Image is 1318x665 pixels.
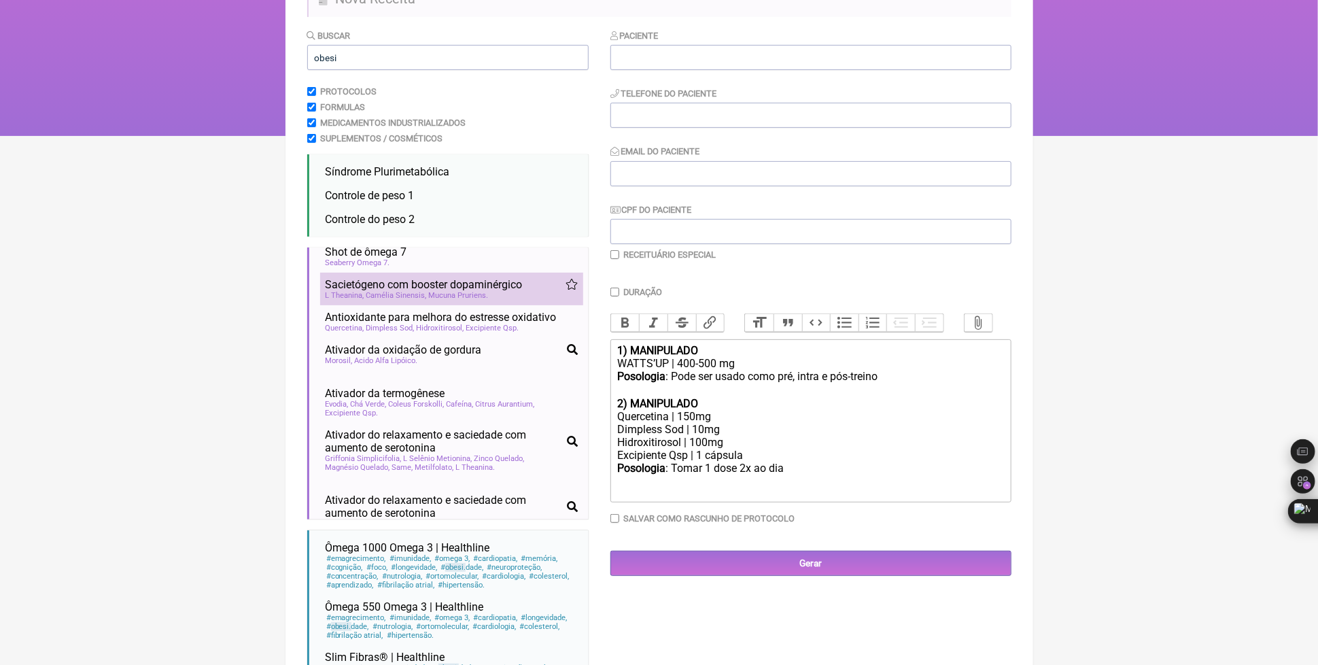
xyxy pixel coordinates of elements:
label: Formulas [320,102,365,112]
span: L Theanina [456,463,496,472]
span: Morosil [326,356,353,365]
span: Excipiente Qsp [466,324,519,332]
span: Excipiente Qsp [326,409,379,417]
button: Italic [639,314,667,332]
button: Link [696,314,725,332]
span: Zinco Quelado [474,454,525,463]
span: obesi [331,622,351,631]
span: Ômega 1000 Omega 3 | Healthline [326,541,490,554]
span: cardiopatia [472,554,518,563]
span: cognição [326,563,364,572]
span: L Theanina [326,291,364,300]
div: Excipiente Qsp | 1 cápsula [617,449,1003,462]
label: Salvar como rascunho de Protocolo [623,513,795,524]
label: Telefone do Paciente [610,88,717,99]
span: hipertensão [386,631,434,640]
span: Dimpless Sod [366,324,415,332]
div: : Pode ser usado como pré, intra e pós-treino ㅤ [617,370,1003,397]
span: fibrilação atrial [326,631,384,640]
span: Same [392,463,413,472]
label: Paciente [610,31,659,41]
span: Sacietógeno com booster dopaminérgico [326,278,523,291]
span: Camélia Sinensis [366,291,427,300]
label: Medicamentos Industrializados [320,118,466,128]
label: Email do Paciente [610,146,700,156]
span: Citrus Aurantium [476,400,535,409]
input: exemplo: emagrecimento, ansiedade [307,45,589,70]
span: Shot de ômega 7 [326,245,407,258]
button: Decrease Level [886,314,915,332]
button: Bullets [830,314,859,332]
label: Buscar [307,31,351,41]
span: Coleus Forskolli [389,400,445,409]
span: Ômega 550 Omega 3 | Healthline [326,600,484,613]
div: : Tomar 1 dose 2x ao dia ㅤ [617,462,1003,489]
span: fibrilação atrial [377,581,435,590]
span: foco [366,563,388,572]
button: Numbers [859,314,887,332]
span: Ativador do relaxamento e saciedade com aumento de serotonina [326,494,561,519]
span: emagrecimento [326,554,387,563]
span: Síndrome Plurimetabólica [326,165,450,178]
label: Duração [623,287,662,297]
div: Dimpless Sod | 10mg [617,423,1003,436]
span: nutrologia [372,622,413,631]
span: ortomolecular [425,572,479,581]
span: dade [326,622,370,631]
span: longevidade [520,613,568,622]
span: Magnésio Quelado [326,463,390,472]
button: Code [802,314,831,332]
button: Heading [745,314,774,332]
div: Hidroxitirosol | 100mg [617,436,1003,449]
span: imunidade [389,613,432,622]
span: Seaberry Omega 7 [326,258,390,267]
span: Ativador do relaxamento e saciedade com aumento de serotonina [326,428,561,454]
span: colesterol [528,572,570,581]
button: Strikethrough [667,314,696,332]
button: Bold [611,314,640,332]
span: obesi [445,563,466,572]
strong: 1) MANIPULADO [617,344,698,357]
button: Quote [774,314,802,332]
span: cardiologia [481,572,526,581]
span: Slim Fibras® | Healthline [326,651,445,664]
label: Suplementos / Cosméticos [320,133,443,143]
input: Gerar [610,551,1011,576]
span: cardiopatia [472,613,518,622]
span: omega 3 [434,554,470,563]
span: emagrecimento [326,613,387,622]
span: Ativador da termogênese [326,387,445,400]
span: omega 3 [434,613,470,622]
span: cardiologia [472,622,517,631]
strong: Posologia [617,370,665,383]
span: L Selênio Metionina [404,454,472,463]
span: Controle do peso 2 [326,213,415,226]
span: longevidade [390,563,438,572]
span: colesterol [519,622,560,631]
span: Metilfolato [415,463,454,472]
span: Hidroxitirosol [417,324,464,332]
span: nutrologia [381,572,423,581]
span: aprendizado [326,581,375,590]
strong: Posologia [617,462,665,475]
label: Protocolos [320,86,377,97]
button: Increase Level [915,314,943,332]
span: Ativador da oxidação de gordura [326,343,482,356]
strong: 2) MANIPULADO [617,397,698,410]
span: Controle de peso 1 [326,189,415,202]
span: dade [440,563,484,572]
span: Acido Alfa Lipóico [355,356,418,365]
span: ortomolecular [415,622,470,631]
div: WATTS’UP | 400-500 mg [617,357,1003,370]
span: Cafeína [447,400,474,409]
span: memória [520,554,558,563]
label: Receituário Especial [623,250,716,260]
span: hipertensão [437,581,485,590]
span: Mucuna Pruriens [429,291,489,300]
label: CPF do Paciente [610,205,692,215]
span: Antioxidante para melhora do estresse oxidativo [326,311,557,324]
span: Griffonia Simplicifolia [326,454,402,463]
span: Quercetina [326,324,364,332]
span: concentração [326,572,379,581]
div: Quercetina | 150mg [617,410,1003,423]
